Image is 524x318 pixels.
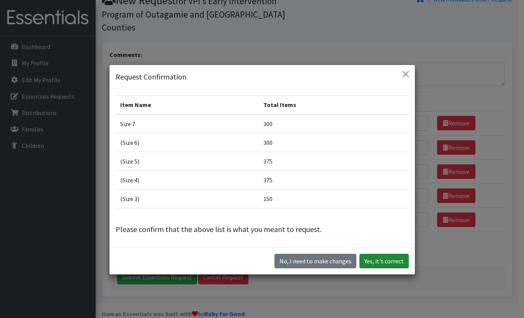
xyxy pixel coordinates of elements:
button: Close [400,68,412,80]
td: 375 [259,152,409,171]
td: 150 [259,190,409,208]
td: (Size 6) [116,133,259,152]
td: (Size 5) [116,152,259,171]
h5: Request Confirmation [116,71,186,83]
td: Size 7 [116,114,259,133]
p: Please confirm that the above list is what you meant to request. [116,224,409,235]
th: Total Items [259,96,409,115]
td: (Size 4) [116,171,259,190]
button: No I need to make changes [274,254,356,268]
td: 375 [259,171,409,190]
td: 300 [259,114,409,133]
td: (Size 3) [116,190,259,208]
td: 300 [259,133,409,152]
button: Yes, it's correct [359,254,409,268]
th: Item Name [116,96,259,115]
